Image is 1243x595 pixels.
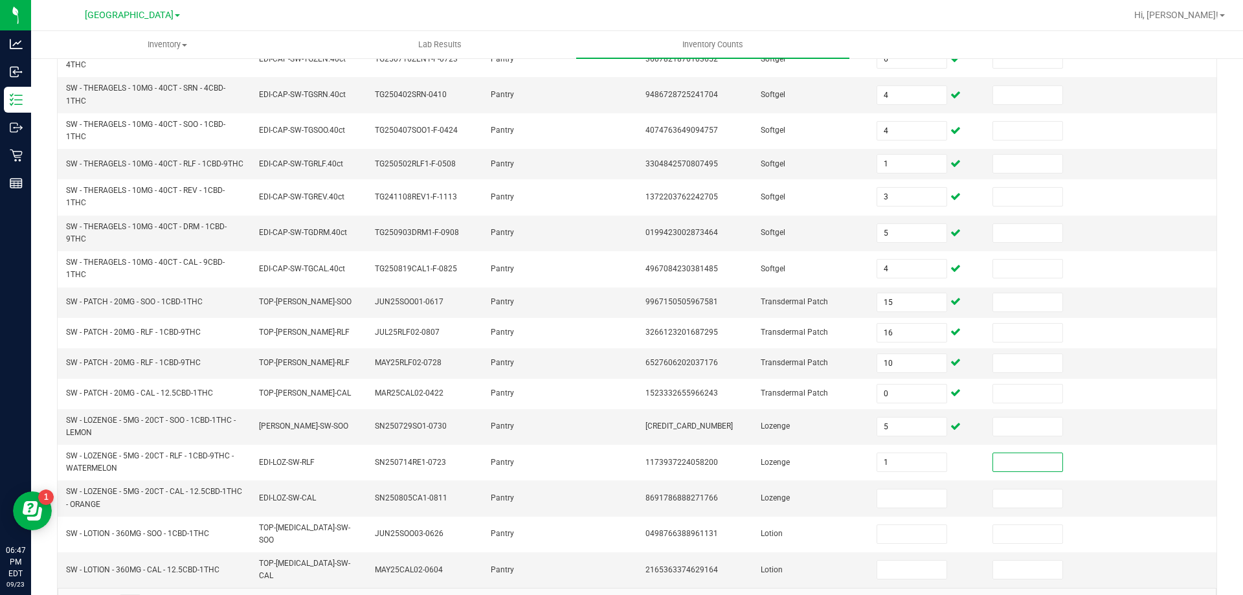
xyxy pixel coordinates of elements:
span: 8691786888271766 [645,493,718,502]
inline-svg: Outbound [10,121,23,134]
span: Pantry [491,493,514,502]
span: Lozenge [761,421,790,431]
a: Lab Results [304,31,576,58]
span: Pantry [491,90,514,99]
inline-svg: Inbound [10,65,23,78]
inline-svg: Inventory [10,93,23,106]
span: Lab Results [401,39,479,51]
iframe: Resource center unread badge [38,489,54,505]
span: SW - PATCH - 20MG - CAL - 12.5CBD-1THC [66,388,213,398]
span: Inventory Counts [665,39,761,51]
span: EDI-LOZ-SW-RLF [259,458,315,467]
span: TG250407SOO1-F-0424 [375,126,458,135]
span: TOP-[MEDICAL_DATA]-SW-CAL [259,559,350,580]
span: Pantry [491,458,514,467]
span: MAR25CAL02-0422 [375,388,443,398]
span: MAY25CAL02-0604 [375,565,443,574]
span: Transdermal Patch [761,388,828,398]
span: Pantry [491,126,514,135]
span: SW - LOTION - 360MG - CAL - 12.5CBD-1THC [66,565,219,574]
span: SW - THERAGELS - 10MG - 40CT - CAL - 9CBD-1THC [66,258,225,279]
span: EDI-LOZ-SW-CAL [259,493,316,502]
span: Softgel [761,264,785,273]
span: EDI-CAP-SW-TGCAL.40ct [259,264,345,273]
span: Pantry [491,228,514,237]
span: SW - LOTION - 360MG - SOO - 1CBD-1THC [66,529,209,538]
span: Softgel [761,159,785,168]
span: TOP-[PERSON_NAME]-SOO [259,297,352,306]
span: MAY25RLF02-0728 [375,358,442,367]
span: SW - PATCH - 20MG - RLF - 1CBD-9THC [66,328,201,337]
span: Hi, [PERSON_NAME]! [1134,10,1218,20]
span: SW - THERAGELS - 10MG - 40CT - RLF - 1CBD-9THC [66,159,243,168]
span: Softgel [761,192,785,201]
span: JUN25SOO03-0626 [375,529,443,538]
span: SW - LOZENGE - 5MG - 20CT - SOO - 1CBD-1THC - LEMON [66,416,236,437]
span: 3266123201687295 [645,328,718,337]
span: TG250819CAL1-F-0825 [375,264,457,273]
span: JUN25SOO01-0617 [375,297,443,306]
span: SN250714RE1-0723 [375,458,446,467]
span: 2165363374629164 [645,565,718,574]
span: SW - THERAGELS - 10MG - 40CT - DRM - 1CBD-9THC [66,222,227,243]
span: Pantry [491,421,514,431]
span: SW - THERAGELS - 10MG - 40CT - SOO - 1CBD-1THC [66,120,225,141]
span: [CREDIT_CARD_NUMBER] [645,421,733,431]
span: TG250402SRN-0410 [375,90,447,99]
span: TOP-[MEDICAL_DATA]-SW-SOO [259,523,350,544]
span: SW - THERAGELS - 10MG - 40CT - SRN - 4CBD-1THC [66,84,225,105]
span: 3304842570807495 [645,159,718,168]
span: EDI-CAP-SW-TGDRM.40ct [259,228,347,237]
span: Lotion [761,565,783,574]
inline-svg: Analytics [10,38,23,51]
inline-svg: Retail [10,149,23,162]
span: Softgel [761,228,785,237]
span: [PERSON_NAME]-SW-SOO [259,421,348,431]
span: 1372203762242705 [645,192,718,201]
span: Pantry [491,297,514,306]
span: SW - LOZENGE - 5MG - 20CT - CAL - 12.5CBD-1THC - ORANGE [66,487,242,508]
span: EDI-CAP-SW-TGSRN.40ct [259,90,346,99]
span: 3607821876103652 [645,54,718,63]
span: 4074763649094757 [645,126,718,135]
span: TG241108REV1-F-1113 [375,192,457,201]
span: EDI-CAP-SW-TGRLF.40ct [259,159,343,168]
span: Transdermal Patch [761,328,828,337]
span: 1173937224058200 [645,458,718,467]
span: 0199423002873464 [645,228,718,237]
span: Lozenge [761,493,790,502]
span: Softgel [761,54,785,63]
inline-svg: Reports [10,177,23,190]
span: Lotion [761,529,783,538]
span: Pantry [491,54,514,63]
span: Pantry [491,192,514,201]
span: 4967084230381485 [645,264,718,273]
span: 9967150505967581 [645,297,718,306]
span: EDI-CAP-SW-TGSOO.40ct [259,126,345,135]
span: TOP-[PERSON_NAME]-RLF [259,358,350,367]
span: TOP-[PERSON_NAME]-CAL [259,388,351,398]
span: 6527606202037176 [645,358,718,367]
span: [GEOGRAPHIC_DATA] [85,10,174,21]
span: TG250502RLF1-F-0508 [375,159,456,168]
span: SW - PATCH - 20MG - RLF - 1CBD-9THC [66,358,201,367]
span: SW - THERAGELS - 10MG - 40CT - REV - 1CBD-1THC [66,186,225,207]
span: TOP-[PERSON_NAME]-RLF [259,328,350,337]
p: 06:47 PM EDT [6,544,25,579]
span: Pantry [491,358,514,367]
span: 0498766388961131 [645,529,718,538]
span: Pantry [491,328,514,337]
span: SN250729SO1-0730 [375,421,447,431]
span: Softgel [761,126,785,135]
a: Inventory [31,31,304,58]
span: TG250716ZEN1-F-0723 [375,54,458,63]
span: 9486728725241704 [645,90,718,99]
iframe: Resource center [13,491,52,530]
span: SW - PATCH - 20MG - SOO - 1CBD-1THC [66,297,203,306]
span: TG250903DRM1-F-0908 [375,228,459,237]
span: SW - LOZENGE - 5MG - 20CT - RLF - 1CBD-9THC - WATERMELON [66,451,234,473]
span: 1523332655966243 [645,388,718,398]
span: Lozenge [761,458,790,467]
span: Softgel [761,90,785,99]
